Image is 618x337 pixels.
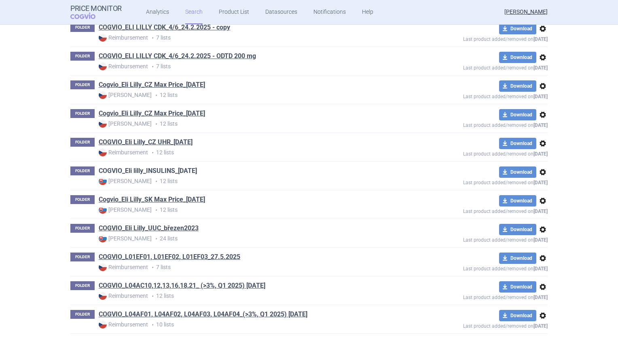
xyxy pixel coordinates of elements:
img: SK [99,206,107,214]
p: FOLDER [70,195,95,204]
h1: COGVIO_L01EF01, L01EF02, L01EF03_27.5.2025 [99,253,240,263]
strong: [DATE] [533,65,548,71]
button: Download [499,224,536,235]
p: Last product added/removed on [404,34,548,42]
strong: [DATE] [533,237,548,243]
i: • [148,321,156,329]
strong: Reimbursement [99,62,148,70]
strong: [DATE] [533,266,548,272]
button: Download [499,52,536,63]
strong: [DATE] [533,180,548,185]
p: FOLDER [70,80,95,89]
p: FOLDER [70,310,95,319]
p: Last product added/removed on [404,293,548,300]
img: CZ [99,62,107,70]
i: • [152,91,160,99]
button: Download [499,109,536,120]
strong: [PERSON_NAME] [99,177,152,185]
strong: [PERSON_NAME] [99,91,152,99]
a: Cogvio_Eli Lilly_SK Max Price_[DATE] [99,195,205,204]
strong: [DATE] [533,36,548,42]
h1: COGVIO_ELI LILLY CDK_4/6_24.2.2025 - ODTD 200 mg [99,52,256,62]
a: COGVIO_L04AC10,12,13,16,18,21_ (>3%, Q1 2025) [DATE] [99,281,265,290]
p: Last product added/removed on [404,149,548,157]
p: FOLDER [70,109,95,118]
p: Last product added/removed on [404,264,548,272]
p: FOLDER [70,281,95,290]
i: • [148,149,156,157]
p: FOLDER [70,224,95,233]
h1: Cogvio_Eli Lilly_CZ Max Price_13.12.2024 [99,109,205,120]
i: • [148,63,156,71]
p: FOLDER [70,23,95,32]
p: FOLDER [70,138,95,147]
span: COGVIO [70,13,107,19]
p: Last product added/removed on [404,235,548,243]
strong: [PERSON_NAME] [99,206,152,214]
a: COGVIO_Eli lilly_INSULINS_[DATE] [99,166,197,175]
a: COGVIO_L01EF01, L01EF02, L01EF03_27.5.2025 [99,253,240,261]
h1: COGVIO_Eli Lilly_CZ UHR_4.1.2024 [99,138,193,148]
button: Download [499,310,536,321]
a: COGVIO_ELI LILLY CDK_4/6_24.2.2025 - ODTD 200 mg [99,52,256,61]
strong: Price Monitor [70,4,122,13]
p: Last product added/removed on [404,178,548,185]
strong: [DATE] [533,209,548,214]
strong: Reimbursement [99,263,148,271]
button: Download [499,195,536,206]
strong: [DATE] [533,323,548,329]
a: Cogvio_Eli Lilly_CZ Max Price_[DATE] [99,109,205,118]
strong: [DATE] [533,295,548,300]
button: Download [499,80,536,92]
i: • [152,235,160,243]
button: Download [499,253,536,264]
img: CZ [99,263,107,271]
p: FOLDER [70,166,95,175]
strong: [PERSON_NAME] [99,234,152,242]
strong: [DATE] [533,94,548,99]
strong: [DATE] [533,122,548,128]
p: 12 lists [99,120,404,128]
a: COGVIO_L04AF01, L04AF02, L04AF03, L04AF04_(>3%, Q1 2025) [DATE] [99,310,307,319]
h1: COGVIO_L04AC10,12,13,16,18,21_ (>3%, Q1 2025) 28.5.2025 [99,281,265,292]
p: Last product added/removed on [404,63,548,71]
button: Download [499,166,536,178]
a: COGVIO_Eli Lilly_UUC_březen2023 [99,224,199,233]
button: Download [499,23,536,34]
strong: [PERSON_NAME] [99,120,152,128]
i: • [148,34,156,42]
h1: Cogvio_Eli Lilly_CZ Max Price_10.1.2024 [99,80,205,91]
a: Price MonitorCOGVIO [70,4,122,20]
a: COGVIO_Eli Lilly_CZ UHR_[DATE] [99,138,193,147]
img: SK [99,177,107,185]
h1: COGVIO_L04AF01, L04AF02, L04AF03, L04AF04_(>3%, Q1 2025) 27.5.2025 [99,310,307,320]
i: • [148,292,156,300]
strong: Reimbursement [99,148,148,156]
button: Download [499,281,536,293]
strong: Reimbursement [99,292,148,300]
p: 7 lists [99,263,404,272]
a: Cogvio_Eli Lilly_CZ Max Price_[DATE] [99,80,205,89]
p: 24 lists [99,234,404,243]
p: 12 lists [99,292,404,300]
img: CZ [99,292,107,300]
h1: Cogvio_Eli Lilly_SK Max Price_5.2.2024 [99,195,205,206]
p: FOLDER [70,52,95,61]
p: Last product added/removed on [404,321,548,329]
p: Last product added/removed on [404,92,548,99]
a: COGVIO_ELI LILLY CDK_4/6_24.2.2025 - copy [99,23,230,32]
strong: Reimbursement [99,320,148,329]
img: CZ [99,120,107,128]
img: CZ [99,34,107,42]
strong: [DATE] [533,151,548,157]
p: FOLDER [70,253,95,261]
img: CZ [99,148,107,156]
h1: COGVIO_ELI LILLY CDK_4/6_24.2.2025 - copy [99,23,230,34]
p: 7 lists [99,62,404,71]
img: CZ [99,91,107,99]
p: 7 lists [99,34,404,42]
p: 10 lists [99,320,404,329]
p: Last product added/removed on [404,120,548,128]
p: 12 lists [99,91,404,99]
p: Last product added/removed on [404,206,548,214]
